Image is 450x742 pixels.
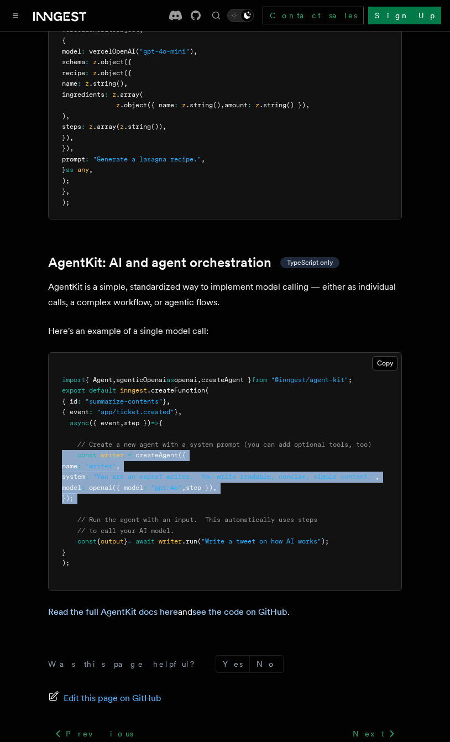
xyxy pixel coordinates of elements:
button: No [250,656,283,672]
span: z [255,101,259,109]
span: , [116,462,120,470]
button: Yes [216,656,249,672]
span: "@inngest/agent-kit" [271,376,348,384]
span: .run [182,537,197,545]
span: , [70,134,74,142]
span: model [62,48,81,55]
span: : [248,101,252,109]
span: } [174,408,178,416]
span: output [101,537,124,545]
span: } [62,166,66,174]
span: from [252,376,267,384]
span: ({ event [89,419,120,427]
span: : [77,80,81,87]
span: : [77,398,81,405]
span: "app/ticket.created" [97,408,174,416]
button: Toggle dark mode [227,9,254,22]
span: "Write a tweet on how AI works" [201,537,321,545]
span: : [104,91,108,98]
span: , [70,144,74,152]
span: = [128,451,132,459]
span: step }) [124,419,151,427]
span: z [93,69,97,77]
span: , [124,80,128,87]
span: , [221,101,224,109]
span: ( [116,123,120,130]
span: prompt [62,155,85,163]
span: agenticOpenai [116,376,166,384]
span: , [112,376,116,384]
span: () }) [286,101,306,109]
span: , [66,112,70,120]
span: } [163,398,166,405]
span: ({ [124,69,132,77]
span: writer [159,537,182,545]
span: name [62,462,77,470]
span: => [151,419,159,427]
span: ()) [151,123,163,130]
span: "Generate a lasagna recipe." [93,155,201,163]
span: { [62,36,66,44]
span: "summarize-contents" [85,398,163,405]
span: as [166,376,174,384]
span: model [62,484,81,492]
span: .object [120,101,147,109]
span: , [178,408,182,416]
span: export [62,386,85,394]
span: // to call your AI model. [77,527,174,535]
span: , [139,26,143,34]
span: ({ model [112,484,143,492]
span: .string [124,123,151,130]
span: ); [62,559,70,567]
span: : [81,48,85,55]
span: .array [93,123,116,130]
button: Toggle navigation [9,9,22,22]
span: , [166,398,170,405]
span: createAgent [135,451,178,459]
p: Was this page helpful? [48,659,202,670]
span: step }) [186,484,213,492]
span: ) [190,48,193,55]
span: ( [139,91,143,98]
span: inngest [120,386,147,394]
span: ( [205,386,209,394]
a: Sign Up [368,7,441,24]
span: , [193,48,197,55]
span: .createFunction [147,386,205,394]
span: () [116,80,124,87]
span: openai [174,376,197,384]
span: recipe [62,69,85,77]
span: { [97,537,101,545]
span: amount [224,101,248,109]
span: , [182,484,186,492]
span: .array [116,91,139,98]
span: .object [97,58,124,66]
span: writer [101,451,124,459]
span: } [124,537,128,545]
span: vercelOpenAI [89,48,135,55]
span: ); [62,177,70,185]
span: }) [62,134,70,142]
span: .string [89,80,116,87]
span: // Create a new agent with a system prompt (you can add optional tools, too) [77,441,371,448]
span: : [85,155,89,163]
span: , [375,473,379,480]
button: Find something... [210,9,223,22]
span: : [81,484,85,492]
span: ( [197,537,201,545]
span: () [213,101,221,109]
span: steps [62,123,81,130]
a: Contact sales [263,7,364,24]
span: createAgent } [201,376,252,384]
span: = [128,537,132,545]
span: ({ name [147,101,174,109]
span: await [135,537,155,545]
span: ) [62,112,66,120]
span: z [116,101,120,109]
span: any [77,166,89,174]
a: Edit this page on GitHub [48,691,161,706]
span: : [85,473,89,480]
span: as [66,166,74,174]
span: , [213,484,217,492]
span: TypeScript only [287,258,333,267]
